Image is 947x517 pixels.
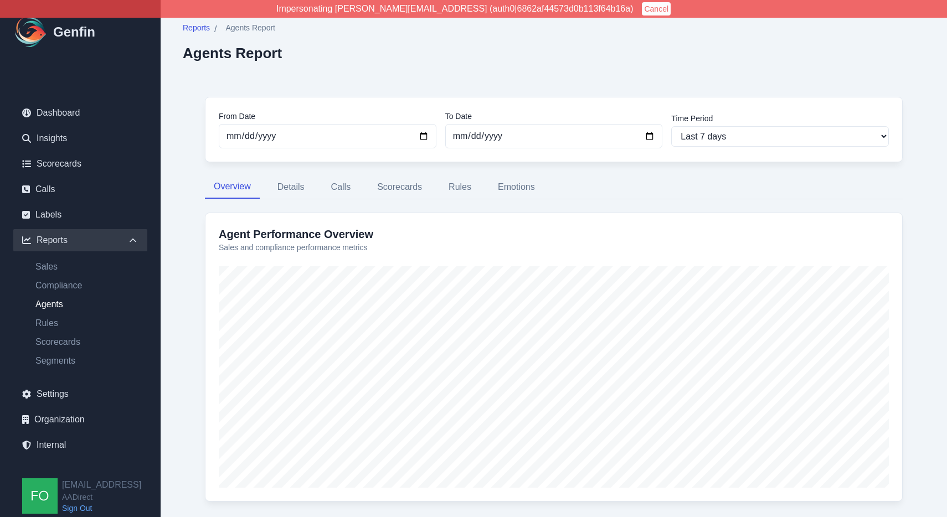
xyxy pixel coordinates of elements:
[27,260,147,273] a: Sales
[205,175,260,199] button: Overview
[440,175,480,199] button: Rules
[13,178,147,200] a: Calls
[13,383,147,405] a: Settings
[219,226,889,242] h3: Agent Performance Overview
[27,335,147,349] a: Scorecards
[27,354,147,368] a: Segments
[489,175,544,199] button: Emotions
[13,204,147,226] a: Labels
[27,298,147,311] a: Agents
[445,111,663,122] label: To Date
[368,175,431,199] button: Scorecards
[219,111,436,122] label: From Date
[13,229,147,251] div: Reports
[214,23,217,36] span: /
[219,242,889,253] p: Sales and compliance performance metrics
[62,478,141,492] h2: [EMAIL_ADDRESS]
[225,22,275,33] span: Agents Report
[671,113,889,124] label: Time Period
[13,127,147,149] a: Insights
[183,22,210,33] span: Reports
[27,279,147,292] a: Compliance
[13,434,147,456] a: Internal
[13,14,49,50] img: Logo
[13,102,147,124] a: Dashboard
[322,175,360,199] button: Calls
[183,45,282,61] h2: Agents Report
[642,2,671,15] button: Cancel
[22,478,58,514] img: founders@genfin.ai
[27,317,147,330] a: Rules
[13,409,147,431] a: Organization
[183,22,210,36] a: Reports
[269,175,313,199] button: Details
[62,503,141,514] a: Sign Out
[13,153,147,175] a: Scorecards
[53,23,95,41] h1: Genfin
[62,492,141,503] span: AADirect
